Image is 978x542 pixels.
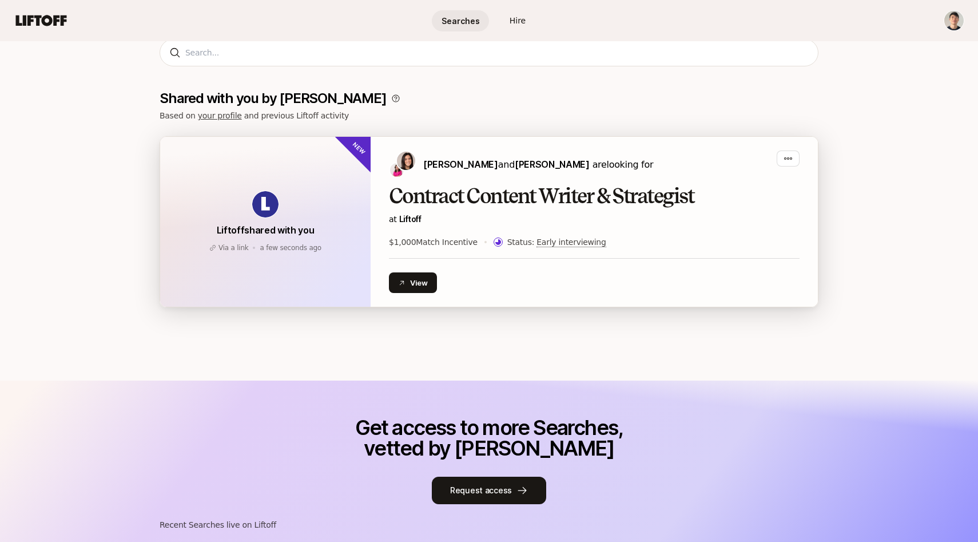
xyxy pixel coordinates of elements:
[423,157,653,172] p: are looking for
[218,243,248,253] p: Via a link
[389,185,800,208] h2: Contract Content Writer & Strategist
[515,159,590,170] span: [PERSON_NAME]
[217,224,315,236] span: Liftoff shared with you
[944,11,964,30] img: Kyum Kim
[389,212,800,226] p: at
[260,244,321,252] span: August 18, 2025 11:52am
[442,15,480,27] span: Searches
[397,152,415,170] img: Eleanor Morgan
[432,477,546,504] button: Request access
[536,238,606,247] span: Early interviewing
[489,10,546,31] a: Hire
[510,15,526,27] span: Hire
[423,159,498,170] span: [PERSON_NAME]
[389,272,437,293] button: View
[349,417,629,458] p: Get access to more Searches, vetted by [PERSON_NAME]
[160,518,818,532] p: Recent Searches live on Liftoff
[252,191,279,217] img: avatar-url
[160,109,818,122] p: Based on and previous Liftoff activity
[390,163,404,177] img: Emma Frane
[160,90,387,106] p: Shared with you by [PERSON_NAME]
[185,46,809,60] input: Search...
[432,10,489,31] a: Searches
[389,235,478,249] p: $1,000 Match Incentive
[399,214,422,224] span: Liftoff
[333,117,390,174] div: New
[944,10,964,31] button: Kyum Kim
[498,159,590,170] span: and
[507,235,606,249] p: Status:
[198,111,242,120] a: your profile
